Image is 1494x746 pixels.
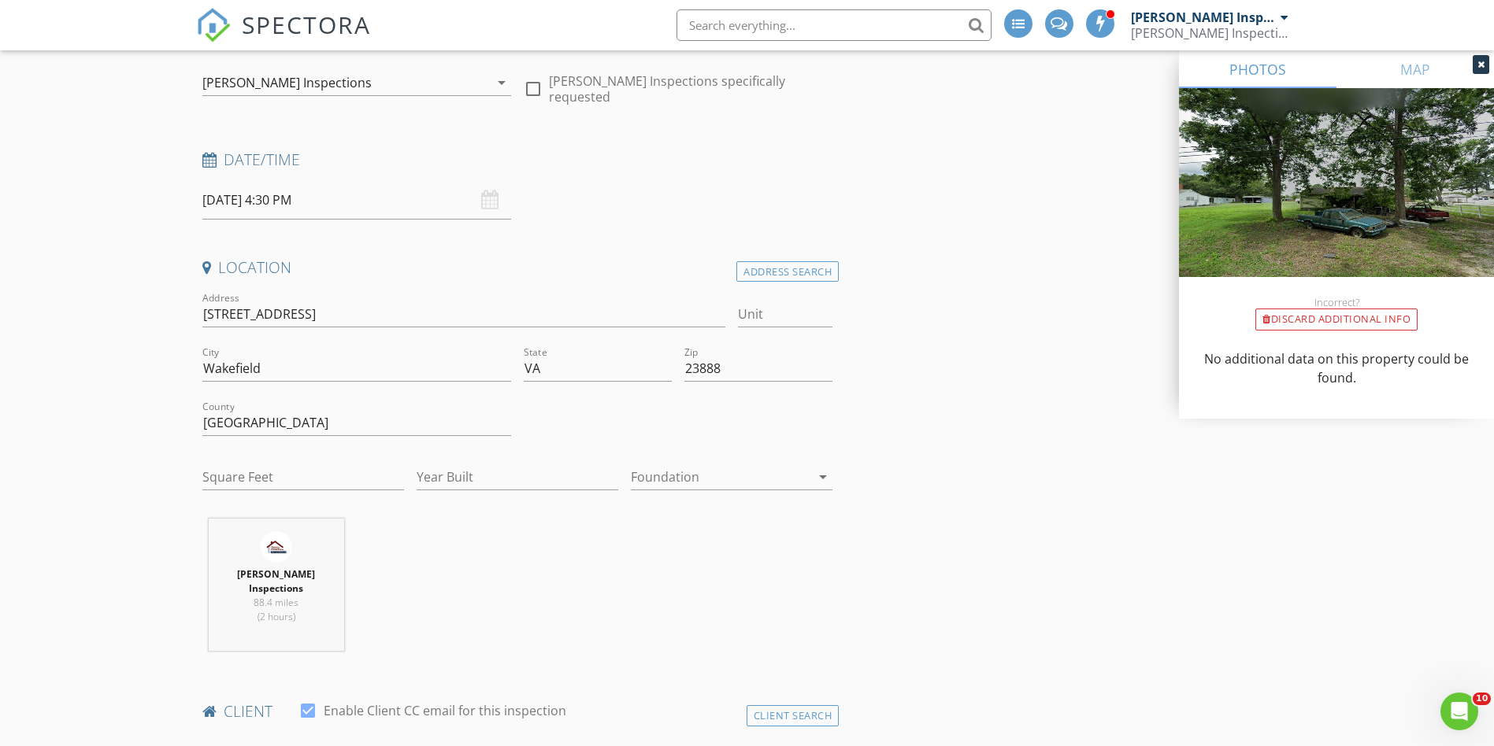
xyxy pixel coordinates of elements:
[202,701,833,722] h4: client
[242,8,371,41] span: SPECTORA
[202,150,833,170] h4: Date/Time
[1131,25,1288,41] div: Thomas Inspections
[549,73,832,105] label: [PERSON_NAME] Inspections specifically requested
[237,567,315,595] strong: [PERSON_NAME] Inspections
[202,76,372,90] div: [PERSON_NAME] Inspections
[736,261,839,283] div: Address Search
[1131,9,1277,25] div: [PERSON_NAME] Inspections
[747,705,840,726] div: Client Search
[261,531,292,563] img: thomas_inspections_logo_1.png
[677,9,992,41] input: Search everything...
[1179,88,1494,315] img: streetview
[1336,50,1494,88] a: MAP
[1473,692,1491,705] span: 10
[814,467,832,486] i: arrow_drop_down
[254,596,298,609] span: 88.4 miles
[258,610,295,623] span: (2 hours)
[202,181,511,220] input: Select date
[1255,308,1418,331] div: Discard Additional info
[1179,296,1494,308] div: Incorrect?
[202,257,833,278] h4: Location
[1179,50,1336,88] a: PHOTOS
[1440,692,1478,730] iframe: Intercom live chat
[492,73,511,92] i: arrow_drop_down
[1198,349,1475,387] p: No additional data on this property could be found.
[196,21,371,54] a: SPECTORA
[324,703,566,718] label: Enable Client CC email for this inspection
[196,8,231,42] img: The Best Home Inspection Software - Spectora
